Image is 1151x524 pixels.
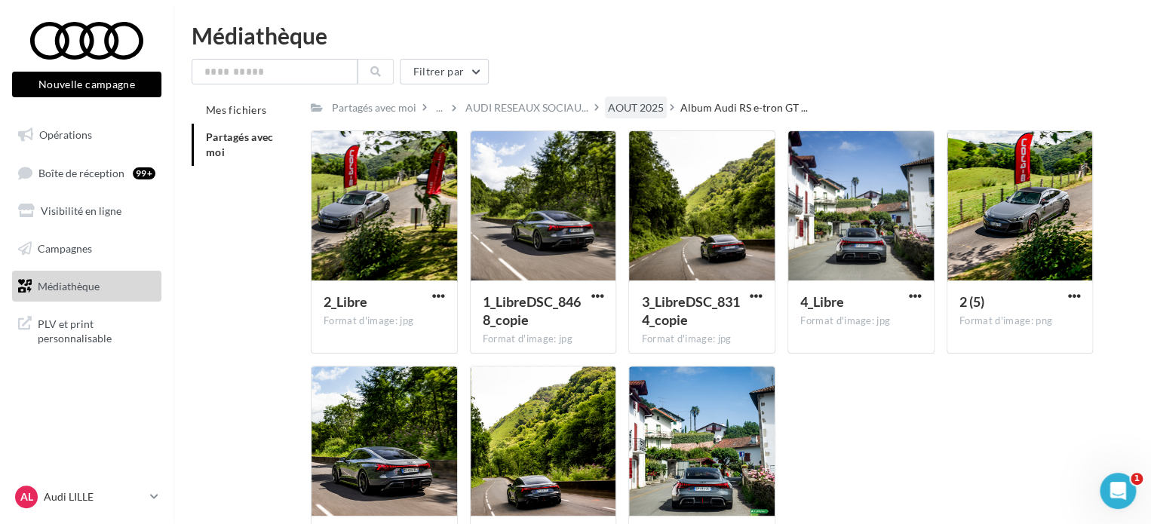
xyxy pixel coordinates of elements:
[1131,473,1143,485] span: 1
[483,293,581,328] span: 1_LibreDSC_8468_copie
[641,293,739,328] span: 3_LibreDSC_8314_copie
[41,204,121,217] span: Visibilité en ligne
[12,483,161,511] a: AL Audi LILLE
[12,72,161,97] button: Nouvelle campagne
[400,59,489,84] button: Filtrer par
[800,314,922,328] div: Format d'image: jpg
[206,103,266,116] span: Mes fichiers
[433,97,446,118] div: ...
[332,100,416,115] div: Partagés avec moi
[38,279,100,292] span: Médiathèque
[9,157,164,189] a: Boîte de réception99+
[483,332,604,346] div: Format d'image: jpg
[1100,473,1136,509] iframe: Intercom live chat
[192,24,1133,47] div: Médiathèque
[959,293,984,310] span: 2 (5)
[608,100,664,115] div: AOUT 2025
[38,314,155,346] span: PLV et print personnalisable
[39,128,92,141] span: Opérations
[9,119,164,151] a: Opérations
[465,100,588,115] span: AUDI RESEAUX SOCIAU...
[133,167,155,179] div: 99+
[9,271,164,302] a: Médiathèque
[206,130,274,158] span: Partagés avec moi
[9,195,164,227] a: Visibilité en ligne
[38,242,92,255] span: Campagnes
[680,100,808,115] span: Album Audi RS e-tron GT ...
[324,314,445,328] div: Format d'image: jpg
[641,332,763,346] div: Format d'image: jpg
[20,489,33,504] span: AL
[38,166,124,179] span: Boîte de réception
[44,489,144,504] p: Audi LILLE
[959,314,1081,328] div: Format d'image: png
[9,308,164,352] a: PLV et print personnalisable
[800,293,844,310] span: 4_Libre
[9,233,164,265] a: Campagnes
[324,293,367,310] span: 2_Libre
